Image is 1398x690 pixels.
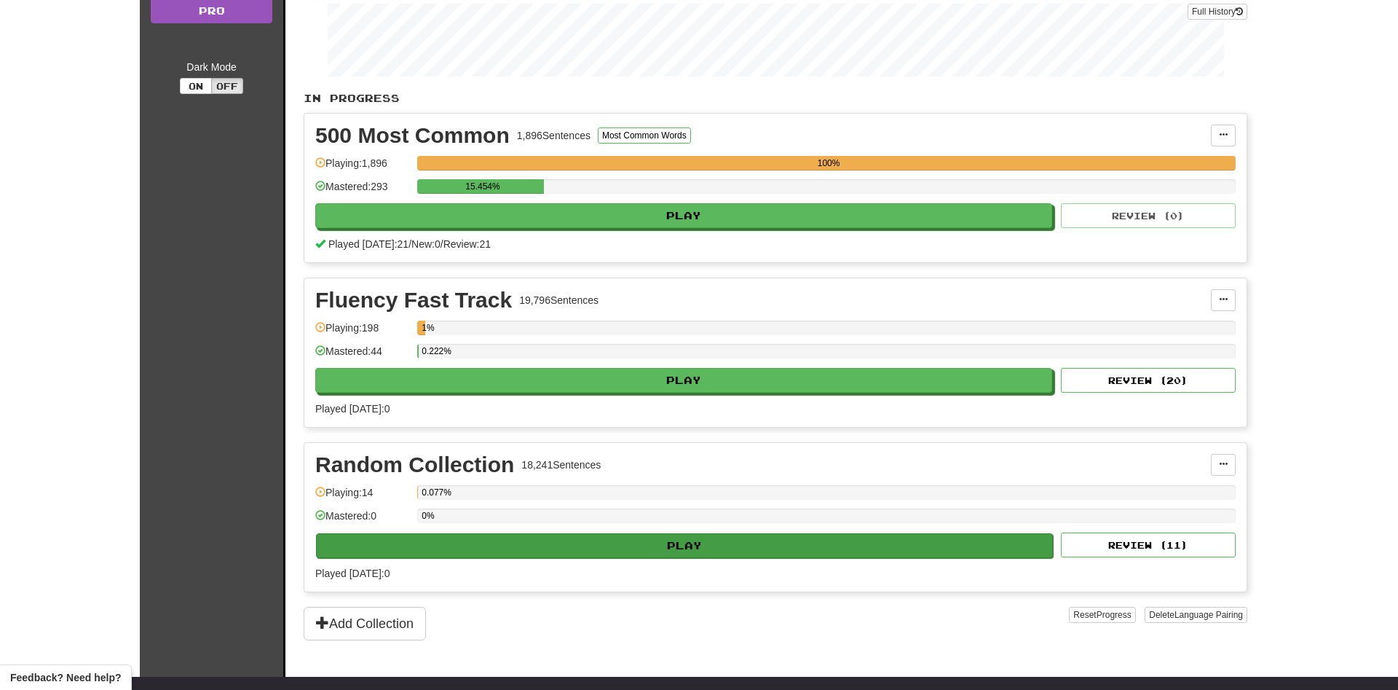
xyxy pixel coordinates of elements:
button: Review (0) [1061,203,1236,228]
span: Played [DATE]: 21 [328,238,408,250]
div: Mastered: 293 [315,179,410,203]
span: Language Pairing [1174,610,1243,620]
button: ResetProgress [1069,607,1135,623]
button: DeleteLanguage Pairing [1145,607,1247,623]
div: Playing: 1,896 [315,156,410,180]
div: 18,241 Sentences [521,458,601,472]
button: Full History [1188,4,1247,20]
button: Most Common Words [598,128,691,144]
span: Progress [1097,610,1132,620]
div: Mastered: 0 [315,509,410,533]
div: Playing: 198 [315,321,410,345]
button: On [180,78,212,94]
div: 19,796 Sentences [519,293,599,307]
button: Review (11) [1061,533,1236,557]
div: Mastered: 44 [315,344,410,368]
div: 100% [422,156,1236,170]
div: Fluency Fast Track [315,289,512,311]
span: New: 0 [411,238,441,250]
span: Played [DATE]: 0 [315,568,390,579]
span: Open feedback widget [10,670,121,685]
button: Off [211,78,243,94]
div: 500 Most Common [315,125,510,146]
div: Playing: 14 [315,485,410,509]
span: Played [DATE]: 0 [315,403,390,415]
span: Review: 21 [443,238,491,250]
div: Dark Mode [151,60,272,74]
button: Play [316,533,1053,558]
button: Add Collection [304,607,426,640]
button: Play [315,368,1052,393]
div: 15.454% [422,179,543,194]
button: Play [315,203,1052,228]
p: In Progress [304,91,1247,106]
div: 1% [422,321,425,335]
div: Random Collection [315,454,514,476]
div: 1,896 Sentences [517,128,591,143]
span: / [408,238,411,250]
span: / [441,238,443,250]
button: Review (20) [1061,368,1236,393]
